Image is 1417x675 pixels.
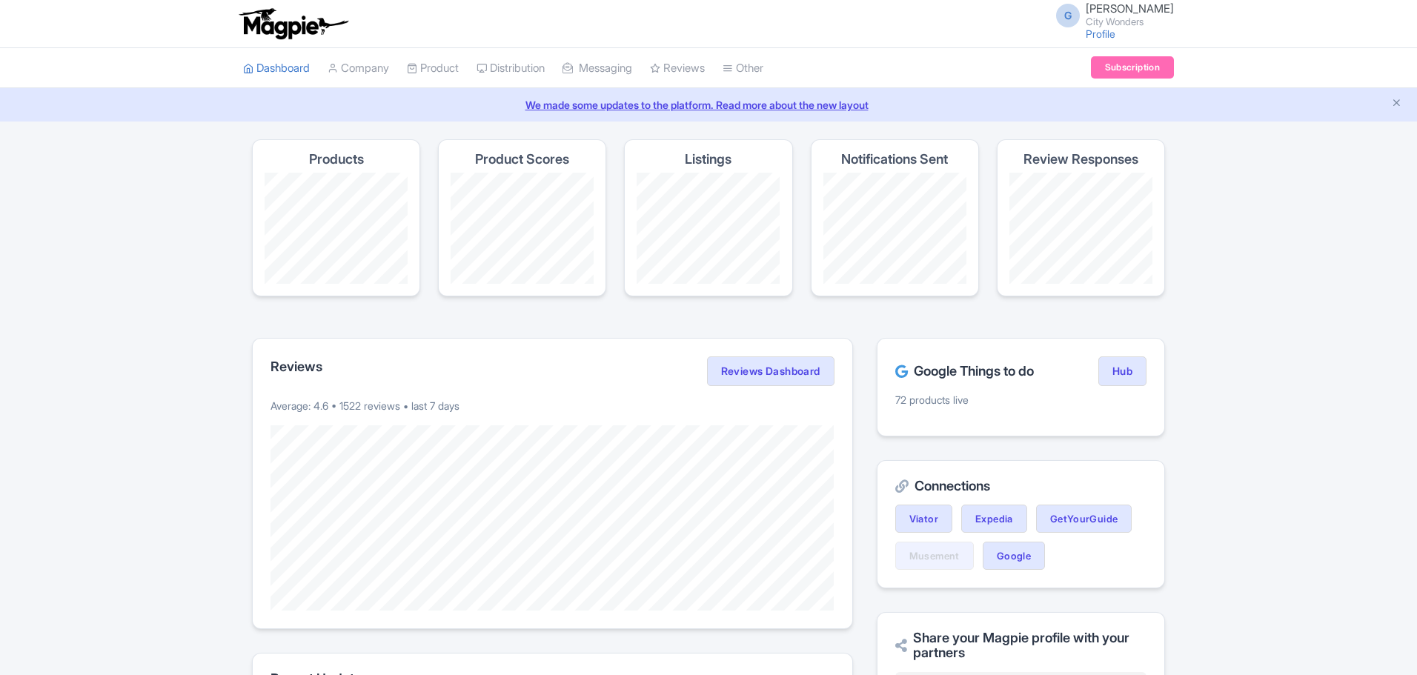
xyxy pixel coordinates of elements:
[685,152,731,167] h4: Listings
[236,7,351,40] img: logo-ab69f6fb50320c5b225c76a69d11143b.png
[1086,27,1115,40] a: Profile
[983,542,1045,570] a: Google
[309,152,364,167] h4: Products
[895,542,974,570] a: Musement
[895,392,1146,408] p: 72 products live
[1091,56,1174,79] a: Subscription
[1047,3,1174,27] a: G [PERSON_NAME] City Wonders
[271,398,834,413] p: Average: 4.6 • 1522 reviews • last 7 days
[895,364,1034,379] h2: Google Things to do
[895,505,952,533] a: Viator
[841,152,948,167] h4: Notifications Sent
[328,48,389,89] a: Company
[895,631,1146,660] h2: Share your Magpie profile with your partners
[1023,152,1138,167] h4: Review Responses
[563,48,632,89] a: Messaging
[650,48,705,89] a: Reviews
[243,48,310,89] a: Dashboard
[723,48,763,89] a: Other
[1056,4,1080,27] span: G
[1086,1,1174,16] span: [PERSON_NAME]
[475,152,569,167] h4: Product Scores
[961,505,1027,533] a: Expedia
[1098,356,1146,386] a: Hub
[1391,96,1402,113] button: Close announcement
[477,48,545,89] a: Distribution
[895,479,1146,493] h2: Connections
[1086,17,1174,27] small: City Wonders
[9,97,1408,113] a: We made some updates to the platform. Read more about the new layout
[407,48,459,89] a: Product
[707,356,834,386] a: Reviews Dashboard
[1036,505,1132,533] a: GetYourGuide
[271,359,322,374] h2: Reviews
